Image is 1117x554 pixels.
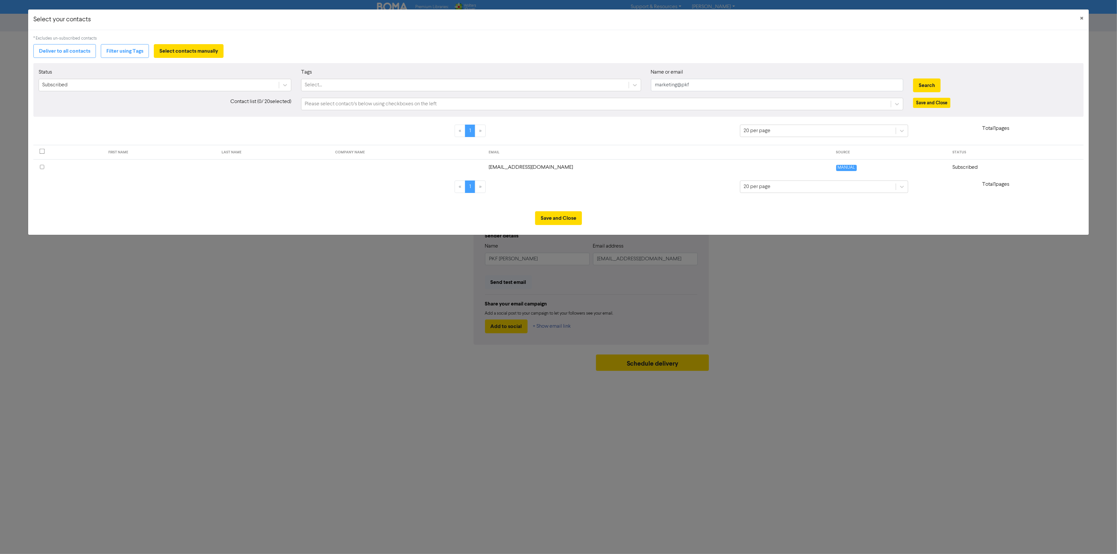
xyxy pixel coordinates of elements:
span: MANUAL [836,165,857,171]
a: Page 1 is your current page [465,181,475,193]
th: EMAIL [485,145,832,160]
span: × [1080,14,1084,24]
label: Tags [301,68,312,76]
th: LAST NAME [218,145,331,160]
div: Select... [305,81,322,89]
p: Total 1 pages [908,125,1084,132]
button: Select contacts manually [154,44,224,58]
div: Please select contact/s below using checkboxes on the left [305,100,437,108]
th: FIRST NAME [104,145,218,160]
h5: Select your contacts [33,15,91,25]
button: Deliver to all contacts [33,44,96,58]
th: COMPANY NAME [331,145,485,160]
iframe: Chat Widget [1084,523,1117,554]
div: Contact list ( 0 / 20 selected) [34,98,296,110]
a: Page 1 is your current page [465,125,475,137]
td: marketing@pkf.co.nz [485,159,832,175]
div: * Excludes un-subscribed contacts [33,35,1083,42]
button: Save and Close [913,98,950,108]
label: Name or email [651,68,683,76]
button: Save and Close [535,211,582,225]
button: Filter using Tags [101,44,149,58]
div: 20 per page [744,127,770,135]
button: Search [913,78,941,92]
button: Close [1075,9,1089,28]
p: Total 1 pages [908,181,1084,188]
div: Subscribed [42,81,67,89]
div: 20 per page [744,183,770,191]
th: SOURCE [832,145,949,160]
label: Status [39,68,52,76]
th: STATUS [948,145,1083,160]
td: Subscribed [948,159,1083,175]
